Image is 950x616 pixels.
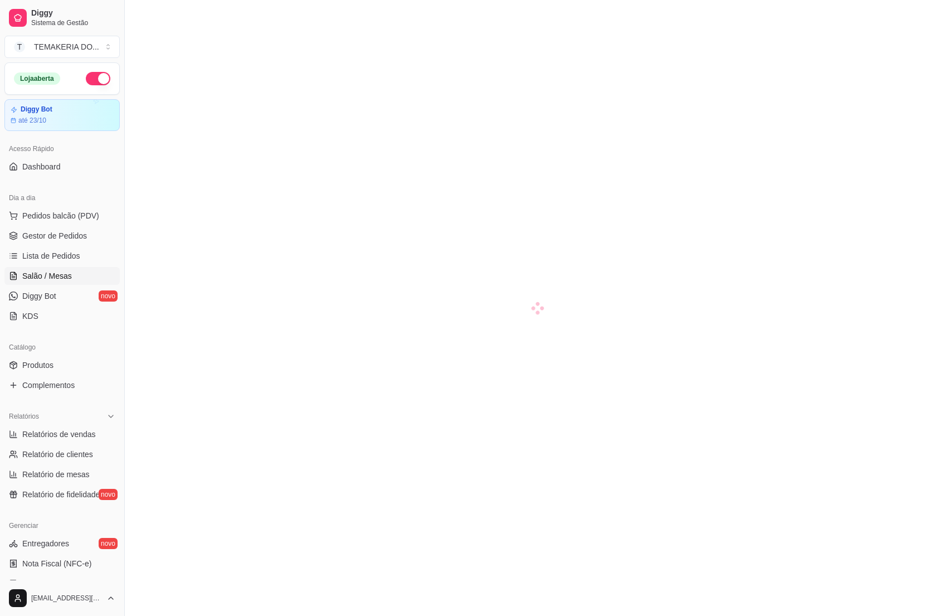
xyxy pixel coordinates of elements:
[22,270,72,282] span: Salão / Mesas
[22,290,56,302] span: Diggy Bot
[4,338,120,356] div: Catálogo
[9,412,39,421] span: Relatórios
[22,250,80,261] span: Lista de Pedidos
[22,538,69,549] span: Entregadores
[31,594,102,603] span: [EMAIL_ADDRESS][DOMAIN_NAME]
[22,578,83,589] span: Controle de caixa
[34,41,99,52] div: TEMAKERIA DO ...
[22,489,100,500] span: Relatório de fidelidade
[4,227,120,245] a: Gestor de Pedidos
[14,72,60,85] div: Loja aberta
[4,140,120,158] div: Acesso Rápido
[86,72,110,85] button: Alterar Status
[4,575,120,593] a: Controle de caixa
[4,486,120,503] a: Relatório de fidelidadenovo
[4,307,120,325] a: KDS
[4,445,120,463] a: Relatório de clientes
[4,376,120,394] a: Complementos
[4,207,120,225] button: Pedidos balcão (PDV)
[22,380,75,391] span: Complementos
[18,116,46,125] article: até 23/10
[22,360,53,371] span: Produtos
[14,41,25,52] span: T
[4,189,120,207] div: Dia a dia
[4,425,120,443] a: Relatórios de vendas
[22,161,61,172] span: Dashboard
[31,8,115,18] span: Diggy
[22,230,87,241] span: Gestor de Pedidos
[22,311,38,322] span: KDS
[4,267,120,285] a: Salão / Mesas
[4,36,120,58] button: Select a team
[4,356,120,374] a: Produtos
[4,555,120,573] a: Nota Fiscal (NFC-e)
[22,449,93,460] span: Relatório de clientes
[21,105,52,114] article: Diggy Bot
[4,99,120,131] a: Diggy Botaté 23/10
[4,4,120,31] a: DiggySistema de Gestão
[4,158,120,176] a: Dashboard
[31,18,115,27] span: Sistema de Gestão
[22,210,99,221] span: Pedidos balcão (PDV)
[22,558,91,569] span: Nota Fiscal (NFC-e)
[4,287,120,305] a: Diggy Botnovo
[22,429,96,440] span: Relatórios de vendas
[4,465,120,483] a: Relatório de mesas
[4,585,120,612] button: [EMAIL_ADDRESS][DOMAIN_NAME]
[4,517,120,535] div: Gerenciar
[4,535,120,552] a: Entregadoresnovo
[22,469,90,480] span: Relatório de mesas
[4,247,120,265] a: Lista de Pedidos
